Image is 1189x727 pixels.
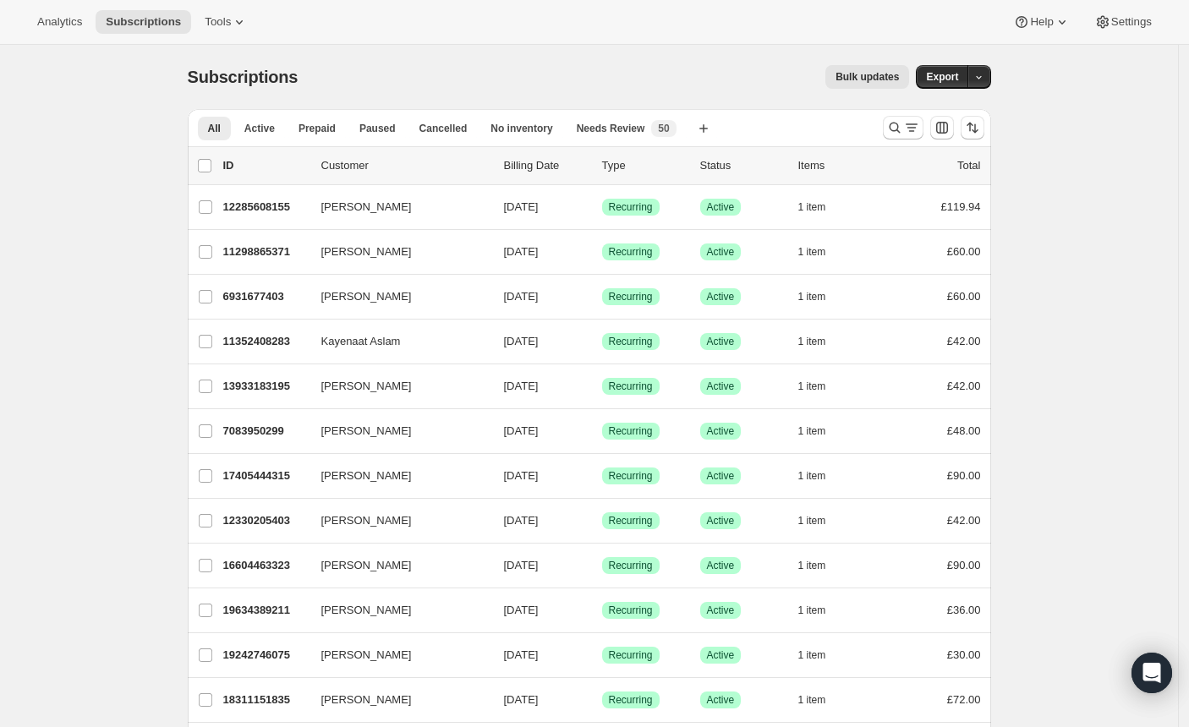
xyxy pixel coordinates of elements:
[244,122,275,135] span: Active
[798,559,826,572] span: 1 item
[311,507,480,534] button: [PERSON_NAME]
[798,200,826,214] span: 1 item
[798,330,845,353] button: 1 item
[504,693,539,706] span: [DATE]
[223,688,981,712] div: 18311151835[PERSON_NAME][DATE]SuccessRecurringSuccessActive1 item£72.00
[223,333,308,350] p: 11352408283
[941,200,981,213] span: £119.94
[947,290,981,303] span: £60.00
[419,122,468,135] span: Cancelled
[798,240,845,264] button: 1 item
[947,648,981,661] span: £30.00
[321,243,412,260] span: [PERSON_NAME]
[798,509,845,533] button: 1 item
[504,648,539,661] span: [DATE]
[707,648,735,662] span: Active
[321,378,412,395] span: [PERSON_NAME]
[707,335,735,348] span: Active
[825,65,909,89] button: Bulk updates
[188,68,299,86] span: Subscriptions
[223,647,308,664] p: 19242746075
[504,604,539,616] span: [DATE]
[311,552,480,579] button: [PERSON_NAME]
[223,423,308,440] p: 7083950299
[321,467,412,484] span: [PERSON_NAME]
[223,199,308,216] p: 12285608155
[205,15,231,29] span: Tools
[577,122,645,135] span: Needs Review
[1131,653,1172,693] div: Open Intercom Messenger
[311,418,480,445] button: [PERSON_NAME]
[798,157,883,174] div: Items
[798,424,826,438] span: 1 item
[947,245,981,258] span: £60.00
[504,157,589,174] p: Billing Date
[359,122,396,135] span: Paused
[798,285,845,309] button: 1 item
[658,122,669,135] span: 50
[947,469,981,482] span: £90.00
[798,419,845,443] button: 1 item
[798,643,845,667] button: 1 item
[707,559,735,572] span: Active
[106,15,181,29] span: Subscriptions
[321,199,412,216] span: [PERSON_NAME]
[311,328,480,355] button: Kayenaat Aslam
[504,559,539,571] span: [DATE]
[707,200,735,214] span: Active
[223,691,308,708] p: 18311151835
[609,648,653,662] span: Recurring
[321,512,412,529] span: [PERSON_NAME]
[504,200,539,213] span: [DATE]
[321,333,401,350] span: Kayenaat Aslam
[707,424,735,438] span: Active
[321,691,412,708] span: [PERSON_NAME]
[957,157,980,174] p: Total
[926,70,958,84] span: Export
[798,464,845,488] button: 1 item
[223,467,308,484] p: 17405444315
[602,157,687,174] div: Type
[504,424,539,437] span: [DATE]
[223,419,981,443] div: 7083950299[PERSON_NAME][DATE]SuccessRecurringSuccessActive1 item£48.00
[798,514,826,527] span: 1 item
[947,335,981,347] span: £42.00
[609,514,653,527] span: Recurring
[916,65,968,89] button: Export
[223,599,981,622] div: 19634389211[PERSON_NAME][DATE]SuccessRecurringSuccessActive1 item£36.00
[223,288,308,305] p: 6931677403
[299,122,336,135] span: Prepaid
[223,602,308,619] p: 19634389211
[609,245,653,259] span: Recurring
[311,642,480,669] button: [PERSON_NAME]
[311,238,480,265] button: [PERSON_NAME]
[609,469,653,483] span: Recurring
[798,290,826,303] span: 1 item
[798,599,845,622] button: 1 item
[195,10,258,34] button: Tools
[707,290,735,303] span: Active
[836,70,899,84] span: Bulk updates
[707,469,735,483] span: Active
[223,557,308,574] p: 16604463323
[223,157,308,174] p: ID
[609,200,653,214] span: Recurring
[609,290,653,303] span: Recurring
[208,122,221,135] span: All
[947,604,981,616] span: £36.00
[690,117,717,140] button: Create new view
[707,380,735,393] span: Active
[947,424,981,437] span: £48.00
[798,245,826,259] span: 1 item
[798,688,845,712] button: 1 item
[609,335,653,348] span: Recurring
[311,597,480,624] button: [PERSON_NAME]
[223,509,981,533] div: 12330205403[PERSON_NAME][DATE]SuccessRecurringSuccessActive1 item£42.00
[798,648,826,662] span: 1 item
[947,380,981,392] span: £42.00
[609,424,653,438] span: Recurring
[609,693,653,707] span: Recurring
[707,245,735,259] span: Active
[609,380,653,393] span: Recurring
[961,116,984,139] button: Sort the results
